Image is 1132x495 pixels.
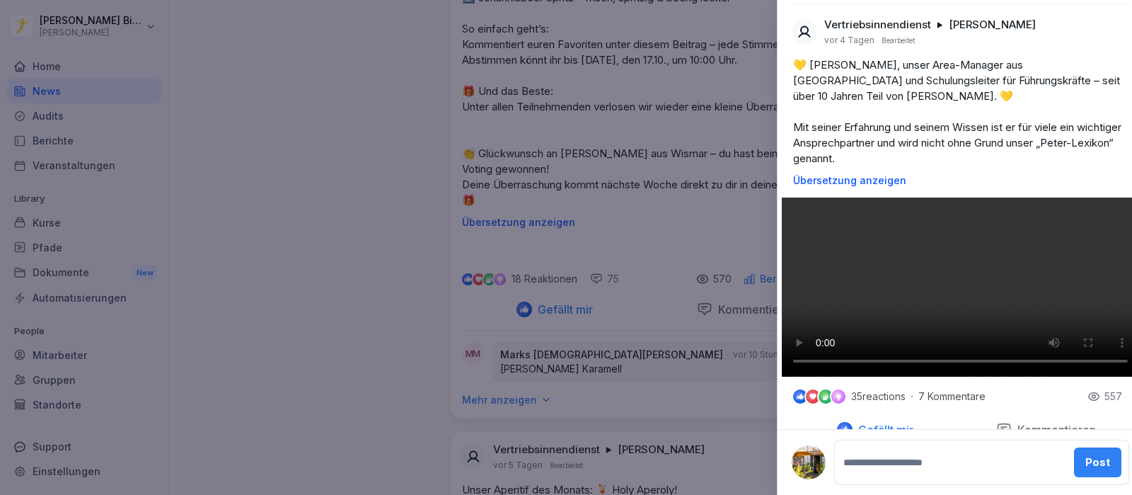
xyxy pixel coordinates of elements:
[792,445,826,479] img: ahtvx1qdgs31qf7oeejj87mb.png
[949,18,1036,32] p: [PERSON_NAME]
[1074,448,1121,477] button: Post
[918,391,996,402] p: 7 Kommentare
[793,175,1128,186] p: Übersetzung anzeigen
[793,57,1128,166] p: 💛 [PERSON_NAME], unser Area-Manager aus [GEOGRAPHIC_DATA] und Schulungsleiter für Führungskräfte ...
[824,35,874,46] p: vor 4 Tagen
[851,391,906,402] p: 35 reactions
[1085,455,1110,470] div: Post
[853,423,913,437] p: Gefällt mir
[1012,423,1096,437] p: Kommentieren
[824,18,931,32] p: Vertriebsinnendienst
[1104,389,1122,404] p: 557
[882,35,915,46] p: Bearbeitet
